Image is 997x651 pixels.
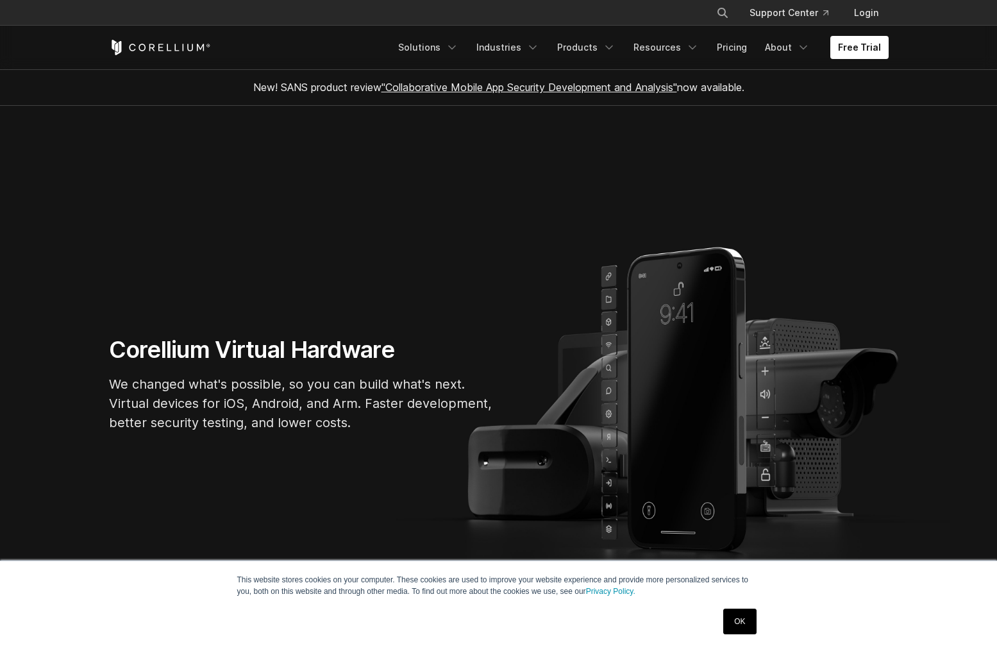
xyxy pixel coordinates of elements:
[757,36,817,59] a: About
[253,81,744,94] span: New! SANS product review now available.
[469,36,547,59] a: Industries
[109,40,211,55] a: Corellium Home
[701,1,889,24] div: Navigation Menu
[109,335,494,364] h1: Corellium Virtual Hardware
[709,36,755,59] a: Pricing
[390,36,889,59] div: Navigation Menu
[723,609,756,634] a: OK
[626,36,707,59] a: Resources
[739,1,839,24] a: Support Center
[711,1,734,24] button: Search
[844,1,889,24] a: Login
[830,36,889,59] a: Free Trial
[549,36,623,59] a: Products
[109,375,494,432] p: We changed what's possible, so you can build what's next. Virtual devices for iOS, Android, and A...
[237,574,760,597] p: This website stores cookies on your computer. These cookies are used to improve your website expe...
[390,36,466,59] a: Solutions
[586,587,635,596] a: Privacy Policy.
[381,81,677,94] a: "Collaborative Mobile App Security Development and Analysis"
